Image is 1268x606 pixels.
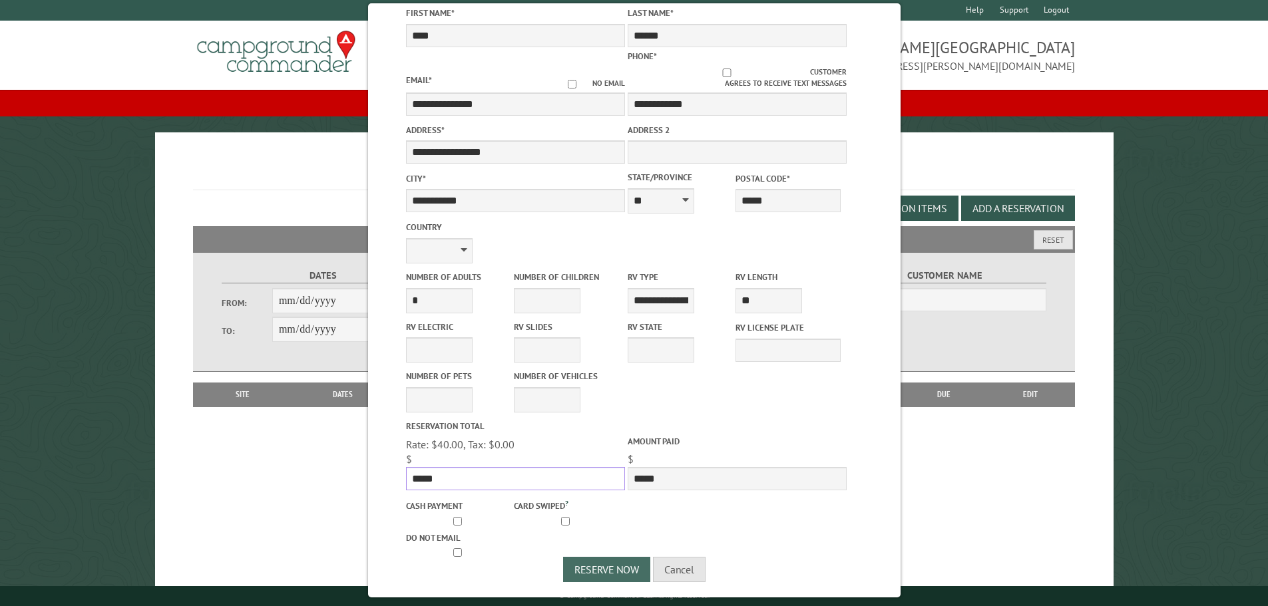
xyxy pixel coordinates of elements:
label: Number of Vehicles [514,370,619,382]
button: Reserve Now [563,557,650,582]
label: Phone [628,51,657,62]
label: RV Slides [514,321,619,333]
label: Number of Adults [406,271,511,283]
label: Last Name [628,7,847,19]
label: Number of Children [514,271,619,283]
span: $ [406,452,412,466]
th: Edit [986,382,1076,406]
span: Rate: $40.00, Tax: $0.00 [406,438,515,451]
button: Cancel [653,557,706,582]
label: Number of Pets [406,370,511,382]
button: Edit Add-on Items [844,196,958,221]
label: Card swiped [514,498,619,512]
th: Due [902,382,986,406]
label: State/Province [628,171,733,184]
input: No email [552,80,592,88]
label: RV License Plate [736,321,841,334]
label: Country [406,221,625,233]
label: Customer agrees to receive text messages [628,67,847,89]
input: Customer agrees to receive text messages [643,69,810,77]
label: Dates [222,268,425,283]
label: RV Type [628,271,733,283]
label: To: [222,325,272,337]
img: Campground Commander [193,26,359,78]
label: No email [552,78,625,89]
label: Postal Code [736,172,841,185]
label: Do not email [406,531,511,544]
label: Address 2 [628,124,847,136]
label: RV State [628,321,733,333]
h2: Filters [193,226,1076,251]
button: Add a Reservation [961,196,1075,221]
label: Amount paid [628,435,847,448]
label: RV Length [736,271,841,283]
label: Email [406,75,432,86]
a: ? [565,498,568,508]
label: Address [406,124,625,136]
label: City [406,172,625,185]
small: © Campground Commander LLC. All rights reserved. [559,591,710,600]
label: First Name [406,7,625,19]
th: Dates [286,382,400,406]
h1: Reservations [193,154,1076,190]
label: Reservation Total [406,420,625,432]
label: RV Electric [406,321,511,333]
th: Site [200,382,286,406]
button: Reset [1034,230,1073,249]
span: $ [628,452,634,466]
label: From: [222,297,272,309]
label: Customer Name [843,268,1046,283]
label: Cash payment [406,500,511,512]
